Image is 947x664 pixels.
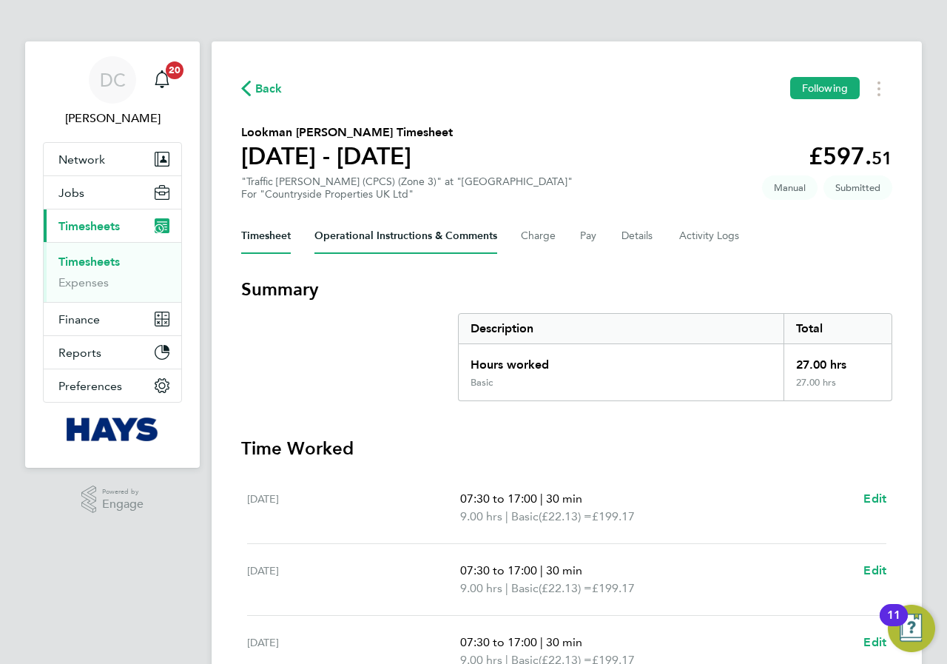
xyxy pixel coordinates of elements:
[314,218,497,254] button: Operational Instructions & Comments
[102,486,144,498] span: Powered by
[540,635,543,649] span: |
[505,581,508,595] span: |
[58,312,100,326] span: Finance
[255,80,283,98] span: Back
[241,278,892,301] h3: Summary
[592,509,635,523] span: £199.17
[458,313,892,401] div: Summary
[863,634,886,651] a: Edit
[866,77,892,100] button: Timesheets Menu
[460,563,537,577] span: 07:30 to 17:00
[102,498,144,511] span: Engage
[823,175,892,200] span: This timesheet is Submitted.
[241,141,453,171] h1: [DATE] - [DATE]
[241,79,283,98] button: Back
[580,218,598,254] button: Pay
[762,175,818,200] span: This timesheet was manually created.
[100,70,126,90] span: DC
[546,563,582,577] span: 30 min
[863,563,886,577] span: Edit
[44,143,181,175] button: Network
[241,124,453,141] h2: Lookman [PERSON_NAME] Timesheet
[58,379,122,393] span: Preferences
[44,369,181,402] button: Preferences
[58,275,109,289] a: Expenses
[521,218,556,254] button: Charge
[58,152,105,167] span: Network
[58,255,120,269] a: Timesheets
[460,509,502,523] span: 9.00 hrs
[863,562,886,580] a: Edit
[621,218,656,254] button: Details
[67,417,159,441] img: hays-logo-retina.png
[241,218,291,254] button: Timesheet
[539,509,592,523] span: (£22.13) =
[872,147,892,169] span: 51
[790,77,860,99] button: Following
[247,490,460,526] div: [DATE]
[44,336,181,369] button: Reports
[44,209,181,242] button: Timesheets
[511,508,539,526] span: Basic
[540,563,543,577] span: |
[25,41,200,468] nav: Main navigation
[863,490,886,508] a: Edit
[460,581,502,595] span: 9.00 hrs
[546,492,582,506] span: 30 min
[863,635,886,649] span: Edit
[459,314,783,343] div: Description
[471,377,493,389] div: Basic
[679,218,741,254] button: Activity Logs
[460,492,537,506] span: 07:30 to 17:00
[241,175,573,201] div: "Traffic [PERSON_NAME] (CPCS) (Zone 3)" at "[GEOGRAPHIC_DATA]"
[43,417,182,441] a: Go to home page
[783,377,892,400] div: 27.00 hrs
[546,635,582,649] span: 30 min
[241,188,573,201] div: For "Countryside Properties UK Ltd"
[43,110,182,127] span: Danielle Croombs
[511,580,539,597] span: Basic
[81,486,144,514] a: Powered byEngage
[460,635,537,649] span: 07:30 to 17:00
[166,61,183,79] span: 20
[44,242,181,302] div: Timesheets
[783,344,892,377] div: 27.00 hrs
[43,56,182,127] a: DC[PERSON_NAME]
[539,581,592,595] span: (£22.13) =
[540,492,543,506] span: |
[592,581,635,595] span: £199.17
[802,81,848,95] span: Following
[58,219,120,233] span: Timesheets
[887,615,900,634] div: 11
[783,314,892,343] div: Total
[44,176,181,209] button: Jobs
[809,142,892,170] app-decimal: £597.
[459,344,783,377] div: Hours worked
[888,605,935,652] button: Open Resource Center, 11 new notifications
[44,303,181,335] button: Finance
[241,437,892,460] h3: Time Worked
[147,56,177,104] a: 20
[247,562,460,597] div: [DATE]
[58,346,101,360] span: Reports
[58,186,84,200] span: Jobs
[505,509,508,523] span: |
[863,492,886,506] span: Edit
